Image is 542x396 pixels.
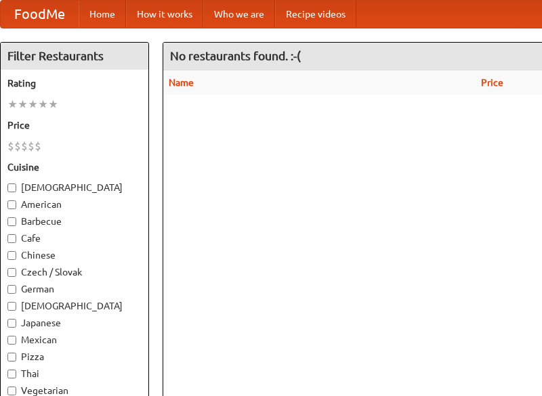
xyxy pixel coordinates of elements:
input: Pizza [7,353,16,361]
li: ★ [48,97,58,112]
li: ★ [28,97,38,112]
li: ★ [18,97,28,112]
li: $ [28,139,35,154]
label: Chinese [7,248,142,262]
input: Mexican [7,336,16,345]
a: Who we are [203,1,275,28]
input: Chinese [7,251,16,260]
a: FoodMe [1,1,79,28]
label: German [7,282,142,296]
h5: Rating [7,76,142,90]
input: German [7,285,16,294]
li: $ [35,139,41,154]
h5: Cuisine [7,160,142,174]
label: Barbecue [7,215,142,228]
h5: Price [7,118,142,132]
input: [DEMOGRAPHIC_DATA] [7,302,16,311]
label: Czech / Slovak [7,265,142,279]
label: Cafe [7,232,142,245]
input: Thai [7,370,16,378]
li: ★ [38,97,48,112]
input: [DEMOGRAPHIC_DATA] [7,183,16,192]
input: Barbecue [7,217,16,226]
a: How it works [126,1,203,28]
input: Vegetarian [7,387,16,395]
a: Home [79,1,126,28]
label: [DEMOGRAPHIC_DATA] [7,299,142,313]
a: Recipe videos [275,1,356,28]
label: Pizza [7,350,142,364]
ng-pluralize: No restaurants found. :-( [170,49,301,62]
li: $ [14,139,21,154]
input: American [7,200,16,209]
label: Thai [7,367,142,380]
label: Japanese [7,316,142,330]
label: [DEMOGRAPHIC_DATA] [7,181,142,194]
li: $ [21,139,28,154]
label: American [7,198,142,211]
a: Price [481,77,503,88]
h4: Filter Restaurants [1,43,148,70]
input: Japanese [7,319,16,328]
li: $ [7,139,14,154]
a: Name [169,77,194,88]
label: Mexican [7,333,142,347]
input: Cafe [7,234,16,243]
li: ★ [7,97,18,112]
input: Czech / Slovak [7,268,16,277]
